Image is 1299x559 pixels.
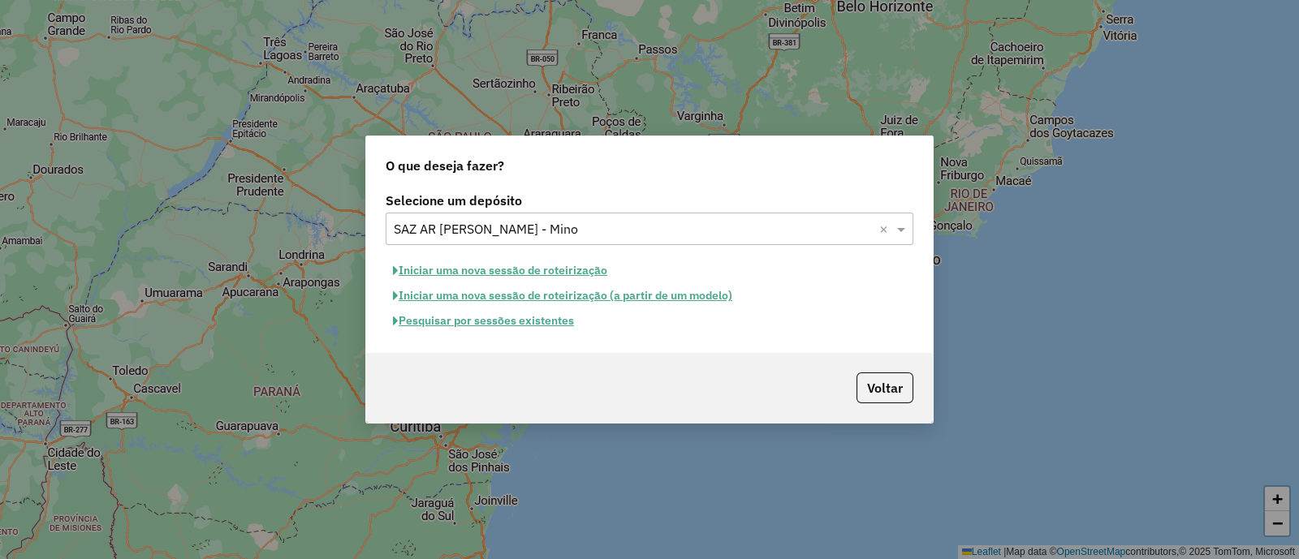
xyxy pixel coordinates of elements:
[386,156,504,175] span: O que deseja fazer?
[386,308,581,333] button: Pesquisar por sessões existentes
[386,283,740,308] button: Iniciar uma nova sessão de roteirização (a partir de um modelo)
[386,258,615,283] button: Iniciar uma nova sessão de roteirização
[386,191,913,210] label: Selecione um depósito
[879,219,893,239] span: Clear all
[857,372,913,403] button: Voltar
